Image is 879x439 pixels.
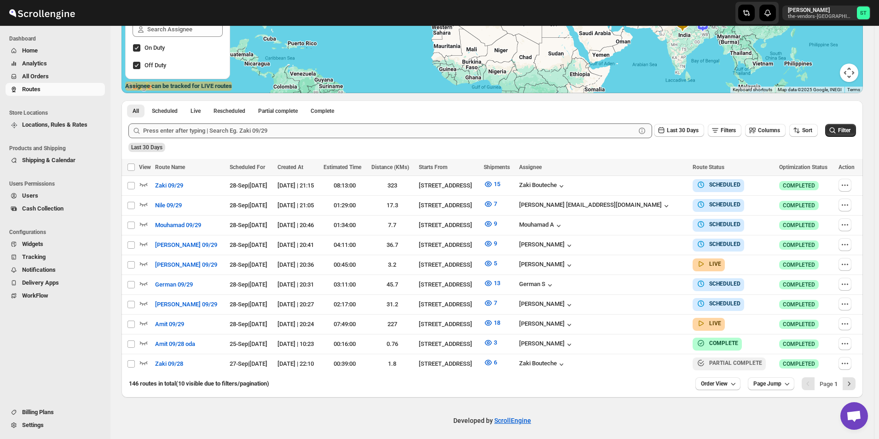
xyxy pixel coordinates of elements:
[709,320,721,327] b: LIVE
[150,277,198,292] button: German 09/29
[278,280,318,289] div: [DATE] | 20:31
[860,10,867,16] text: ST
[701,380,728,387] span: Order View
[6,289,105,302] button: WorkFlow
[519,340,574,349] button: [PERSON_NAME]
[129,380,269,387] span: 146 routes in total (10 visible due to filters/pagination)
[9,228,106,236] span: Configurations
[6,70,105,83] button: All Orders
[419,359,478,369] div: [STREET_ADDRESS]
[6,189,105,202] button: Users
[324,221,366,230] div: 01:34:00
[155,339,195,349] span: Amit 09/28 oda
[419,240,478,250] div: [STREET_ADDRESS]
[709,340,738,346] b: COMPLETE
[22,205,64,212] span: Cash Collection
[721,127,736,134] span: Filters
[22,47,38,54] span: Home
[802,127,812,134] span: Sort
[783,321,815,328] span: COMPLETED
[834,380,838,387] b: 1
[230,222,267,228] span: 28-Sep | [DATE]
[519,241,574,250] button: [PERSON_NAME]
[278,240,318,250] div: [DATE] | 20:41
[709,221,740,228] b: SCHEDULED
[131,144,162,151] span: Last 30 Days
[519,360,566,369] button: Zaki Bouteche
[783,360,815,368] span: COMPLETED
[753,380,781,387] span: Page Jump
[6,118,105,131] button: Locations, Rules & Rates
[230,164,265,170] span: Scheduled For
[371,339,414,349] div: 0.76
[709,241,740,247] b: SCHEDULED
[478,335,503,350] button: 3
[696,279,740,288] button: SCHEDULED
[324,280,366,289] div: 03:11:00
[696,259,721,269] button: LIVE
[789,124,818,137] button: Sort
[708,124,741,137] button: Filters
[155,164,185,170] span: Route Name
[840,402,868,430] div: Open chat
[693,164,724,170] span: Route Status
[519,281,555,290] div: German S
[324,260,366,269] div: 00:45:00
[147,22,223,37] input: Search Assignee
[133,107,139,115] span: All
[419,181,478,190] div: [STREET_ADDRESS]
[857,6,870,19] span: Simcha Trieger
[230,301,267,308] span: 28-Sep | [DATE]
[152,107,178,115] span: Scheduled
[155,300,217,309] span: [PERSON_NAME] 09/29
[155,280,193,289] span: German 09/29
[9,109,106,117] span: Store Locations
[519,320,574,329] button: [PERSON_NAME]
[6,202,105,215] button: Cash Collection
[709,281,740,287] b: SCHEDULED
[145,44,165,51] span: On Duty
[324,240,366,250] div: 04:11:00
[324,300,366,309] div: 02:17:00
[22,279,59,286] span: Delivery Apps
[758,127,780,134] span: Columns
[519,300,574,310] div: [PERSON_NAME]
[371,221,414,230] div: 7.7
[125,82,232,91] label: Assignee can be tracked for LIVE routes
[7,1,76,24] img: ScrollEngine
[9,35,106,42] span: Dashboard
[371,181,414,190] div: 323
[478,296,503,310] button: 7
[419,201,478,210] div: [STREET_ADDRESS]
[519,201,671,211] button: [PERSON_NAME] [EMAIL_ADDRESS][DOMAIN_NAME]
[494,339,497,346] span: 3
[124,81,154,93] img: Google
[696,220,740,229] button: SCHEDULED
[709,181,740,188] b: SCHEDULED
[278,164,303,170] span: Created At
[783,281,815,288] span: COMPLETED
[494,260,497,267] span: 5
[696,200,740,209] button: SCHEDULED
[6,419,105,432] button: Settings
[494,200,497,207] span: 7
[155,240,217,250] span: [PERSON_NAME] 09/29
[6,238,105,251] button: Widgets
[494,280,500,287] span: 13
[150,218,207,233] button: Mouhamad 09/29
[127,105,145,117] button: All routes
[453,416,531,425] p: Developed by
[709,300,740,307] b: SCHEDULED
[6,154,105,167] button: Shipping & Calendar
[371,260,414,269] div: 3.2
[150,238,223,252] button: [PERSON_NAME] 09/29
[324,181,366,190] div: 08:13:00
[783,301,815,308] span: COMPLETED
[6,44,105,57] button: Home
[519,261,574,270] div: [PERSON_NAME]
[155,221,201,230] span: Mouhamad 09/29
[696,299,740,308] button: SCHEDULED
